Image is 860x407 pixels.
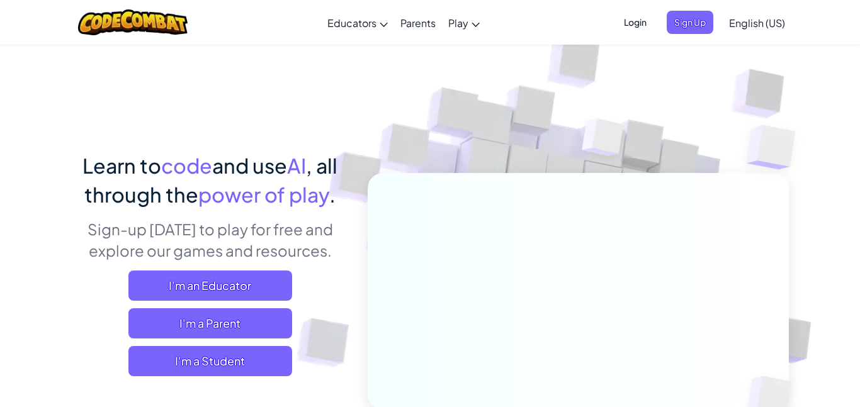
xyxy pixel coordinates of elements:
img: CodeCombat logo [78,9,188,35]
span: Educators [327,16,376,30]
button: Sign Up [667,11,713,34]
img: Overlap cubes [721,94,830,201]
span: Play [448,16,468,30]
img: Overlap cubes [558,94,649,187]
a: I'm a Parent [128,308,292,338]
a: Play [442,6,486,40]
span: AI [287,153,306,178]
a: English (US) [723,6,791,40]
span: . [329,182,336,207]
a: Educators [321,6,394,40]
span: code [161,153,212,178]
span: power of play [198,182,329,207]
button: Login [616,11,654,34]
p: Sign-up [DATE] to play for free and explore our games and resources. [71,218,349,261]
span: and use [212,153,287,178]
button: I'm a Student [128,346,292,376]
span: Learn to [82,153,161,178]
span: English (US) [729,16,785,30]
a: Parents [394,6,442,40]
a: I'm an Educator [128,270,292,301]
